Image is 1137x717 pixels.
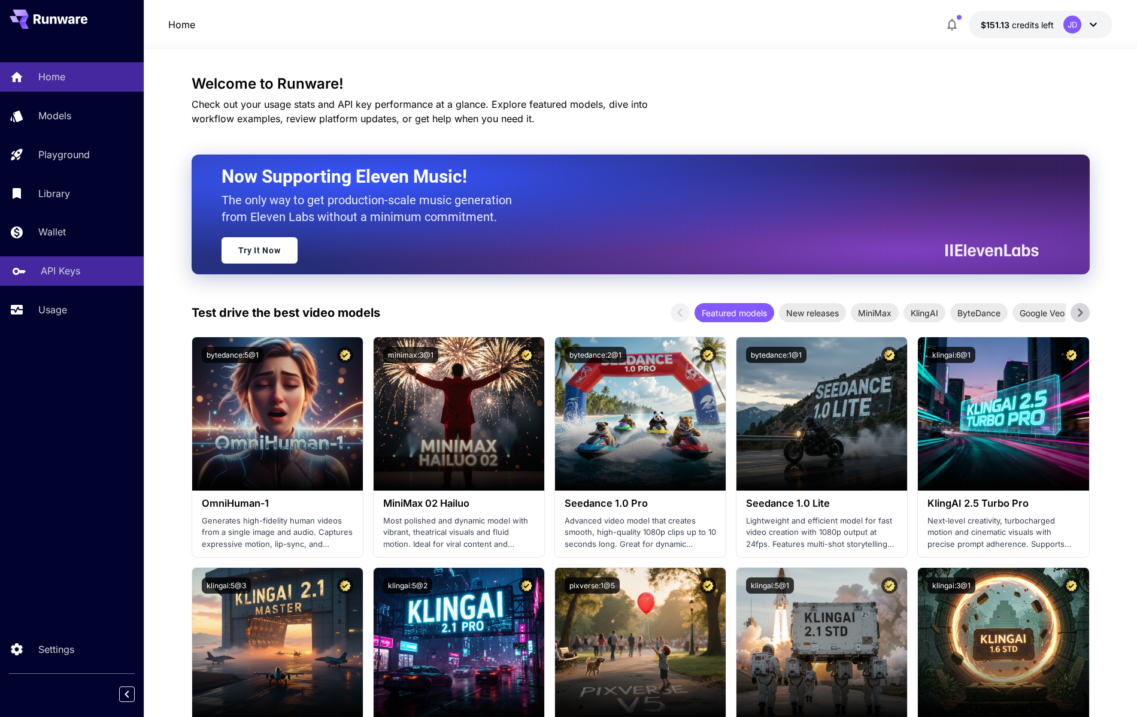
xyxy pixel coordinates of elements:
[222,192,521,225] p: The only way to get production-scale music generation from Eleven Labs without a minimum commitment.
[192,98,648,125] span: Check out your usage stats and API key performance at a glance. Explore featured models, dive int...
[746,347,806,363] button: bytedance:1@1
[519,577,535,594] button: Certified Model – Vetted for best performance and includes a commercial license.
[1063,347,1080,363] button: Certified Model – Vetted for best performance and includes a commercial license.
[903,307,945,319] span: KlingAI
[746,577,794,594] button: klingai:5@1
[38,186,70,201] p: Library
[383,498,535,509] h3: MiniMax 02 Hailuo
[38,147,90,162] p: Playground
[927,515,1079,550] p: Next‑level creativity, turbocharged motion and cinematic visuals with precise prompt adherence. S...
[950,303,1008,322] div: ByteDance
[700,577,716,594] button: Certified Model – Vetted for best performance and includes a commercial license.
[202,498,353,509] h3: OmniHuman‑1
[202,515,353,550] p: Generates high-fidelity human videos from a single image and audio. Captures expressive motion, l...
[565,577,620,594] button: pixverse:1@5
[565,498,716,509] h3: Seedance 1.0 Pro
[950,307,1008,319] span: ByteDance
[881,347,898,363] button: Certified Model – Vetted for best performance and includes a commercial license.
[383,347,438,363] button: minimax:3@1
[202,347,263,363] button: bytedance:5@1
[383,515,535,550] p: Most polished and dynamic model with vibrant, theatrical visuals and fluid motion. Ideal for vira...
[222,237,298,264] a: Try It Now
[695,307,774,319] span: Featured models
[337,347,353,363] button: Certified Model – Vetted for best performance and includes a commercial license.
[168,17,195,32] nav: breadcrumb
[736,337,907,491] img: alt
[927,498,1079,509] h3: KlingAI 2.5 Turbo Pro
[38,642,74,657] p: Settings
[746,515,898,550] p: Lightweight and efficient model for fast video creation with 1080p output at 24fps. Features mult...
[119,686,135,702] button: Collapse sidebar
[38,302,67,317] p: Usage
[1012,307,1072,319] span: Google Veo
[168,17,195,32] a: Home
[881,577,898,594] button: Certified Model – Vetted for best performance and includes a commercial license.
[1012,20,1054,30] span: credits left
[555,337,726,491] img: alt
[927,577,975,594] button: klingai:3@1
[918,337,1089,491] img: alt
[927,347,975,363] button: klingai:6@1
[519,347,535,363] button: Certified Model – Vetted for best performance and includes a commercial license.
[38,69,65,84] p: Home
[565,515,716,550] p: Advanced video model that creates smooth, high-quality 1080p clips up to 10 seconds long. Great f...
[202,577,251,594] button: klingai:5@3
[851,303,899,322] div: MiniMax
[128,683,144,705] div: Collapse sidebar
[779,307,846,319] span: New releases
[38,108,71,123] p: Models
[779,303,846,322] div: New releases
[374,337,544,491] img: alt
[192,75,1090,92] h3: Welcome to Runware!
[746,498,898,509] h3: Seedance 1.0 Lite
[383,577,432,594] button: klingai:5@2
[192,304,380,322] p: Test drive the best video models
[981,19,1054,31] div: $151.12684
[38,225,66,239] p: Wallet
[337,577,353,594] button: Certified Model – Vetted for best performance and includes a commercial license.
[851,307,899,319] span: MiniMax
[903,303,945,322] div: KlingAI
[1063,577,1080,594] button: Certified Model – Vetted for best performance and includes a commercial license.
[969,11,1112,38] button: $151.12684JD
[1063,16,1081,34] div: JD
[981,20,1012,30] span: $151.13
[1012,303,1072,322] div: Google Veo
[222,165,1030,188] h2: Now Supporting Eleven Music!
[700,347,716,363] button: Certified Model – Vetted for best performance and includes a commercial license.
[41,264,80,278] p: API Keys
[565,347,626,363] button: bytedance:2@1
[192,337,363,491] img: alt
[695,303,774,322] div: Featured models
